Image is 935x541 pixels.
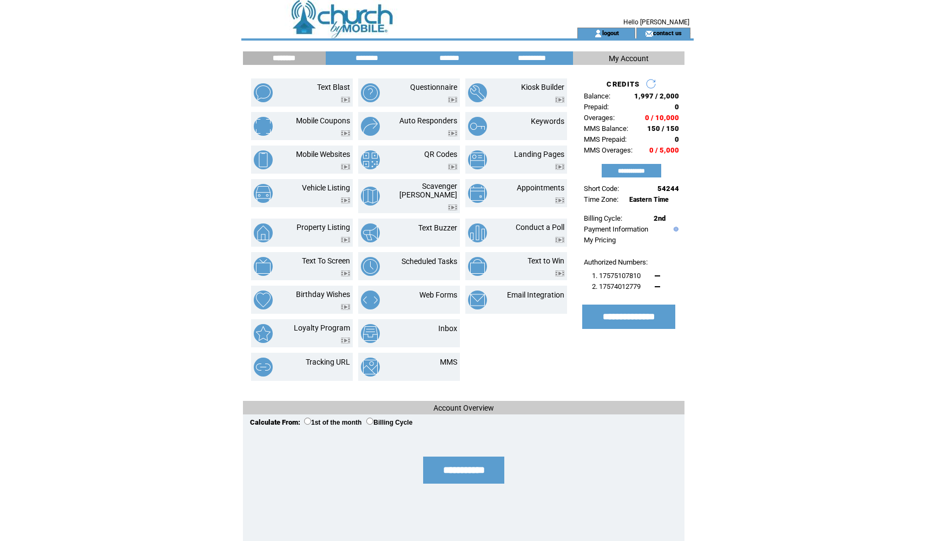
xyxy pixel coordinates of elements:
[584,225,648,233] a: Payment Information
[419,291,457,299] a: Web Forms
[401,257,457,266] a: Scheduled Tasks
[448,164,457,170] img: video.png
[468,83,487,102] img: kiosk-builder.png
[296,150,350,159] a: Mobile Websites
[468,150,487,169] img: landing-pages.png
[514,150,564,159] a: Landing Pages
[584,184,619,193] span: Short Code:
[468,291,487,309] img: email-integration.png
[399,182,457,199] a: Scavenger [PERSON_NAME]
[361,291,380,309] img: web-forms.png
[254,223,273,242] img: property-listing.png
[528,256,564,265] a: Text to Win
[602,29,619,36] a: logout
[609,54,649,63] span: My Account
[254,291,273,309] img: birthday-wishes.png
[654,214,666,222] span: 2nd
[361,187,380,206] img: scavenger-hunt.png
[317,83,350,91] a: Text Blast
[521,83,564,91] a: Kiosk Builder
[629,196,669,203] span: Eastern Time
[341,97,350,103] img: video.png
[555,237,564,243] img: video.png
[584,114,615,122] span: Overages:
[584,135,627,143] span: MMS Prepaid:
[531,117,564,126] a: Keywords
[399,116,457,125] a: Auto Responders
[594,29,602,38] img: account_icon.gif
[584,214,622,222] span: Billing Cycle:
[433,404,494,412] span: Account Overview
[341,130,350,136] img: video.png
[448,97,457,103] img: video.png
[250,418,300,426] span: Calculate From:
[297,223,350,232] a: Property Listing
[361,324,380,343] img: inbox.png
[254,184,273,203] img: vehicle-listing.png
[361,358,380,377] img: mms.png
[304,419,361,426] label: 1st of the month
[516,223,564,232] a: Conduct a Poll
[304,418,311,425] input: 1st of the month
[424,150,457,159] a: QR Codes
[341,197,350,203] img: video.png
[649,146,679,154] span: 0 / 5,000
[296,290,350,299] a: Birthday Wishes
[584,92,610,100] span: Balance:
[341,270,350,276] img: video.png
[448,130,457,136] img: video.png
[254,150,273,169] img: mobile-websites.png
[361,223,380,242] img: text-buzzer.png
[592,272,641,280] span: 1. 17575107810
[254,358,273,377] img: tracking-url.png
[341,237,350,243] img: video.png
[254,83,273,102] img: text-blast.png
[555,164,564,170] img: video.png
[438,324,457,333] a: Inbox
[361,257,380,276] img: scheduled-tasks.png
[341,338,350,344] img: video.png
[468,223,487,242] img: conduct-a-poll.png
[584,124,628,133] span: MMS Balance:
[507,291,564,299] a: Email Integration
[671,227,679,232] img: help.gif
[448,204,457,210] img: video.png
[623,18,689,26] span: Hello [PERSON_NAME]
[607,80,640,88] span: CREDITS
[361,150,380,169] img: qr-codes.png
[584,103,609,111] span: Prepaid:
[366,418,373,425] input: Billing Cycle
[555,270,564,276] img: video.png
[306,358,350,366] a: Tracking URL
[254,257,273,276] img: text-to-screen.png
[592,282,641,291] span: 2. 17574012779
[361,117,380,136] img: auto-responders.png
[410,83,457,91] a: Questionnaire
[584,146,633,154] span: MMS Overages:
[254,117,273,136] img: mobile-coupons.png
[366,419,412,426] label: Billing Cycle
[440,358,457,366] a: MMS
[645,114,679,122] span: 0 / 10,000
[296,116,350,125] a: Mobile Coupons
[555,197,564,203] img: video.png
[468,257,487,276] img: text-to-win.png
[468,117,487,136] img: keywords.png
[294,324,350,332] a: Loyalty Program
[645,29,653,38] img: contact_us_icon.gif
[555,97,564,103] img: video.png
[341,304,350,310] img: video.png
[584,195,618,203] span: Time Zone:
[657,184,679,193] span: 54244
[302,256,350,265] a: Text To Screen
[341,164,350,170] img: video.png
[517,183,564,192] a: Appointments
[653,29,682,36] a: contact us
[468,184,487,203] img: appointments.png
[584,258,648,266] span: Authorized Numbers:
[254,324,273,343] img: loyalty-program.png
[675,135,679,143] span: 0
[647,124,679,133] span: 150 / 150
[584,236,616,244] a: My Pricing
[418,223,457,232] a: Text Buzzer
